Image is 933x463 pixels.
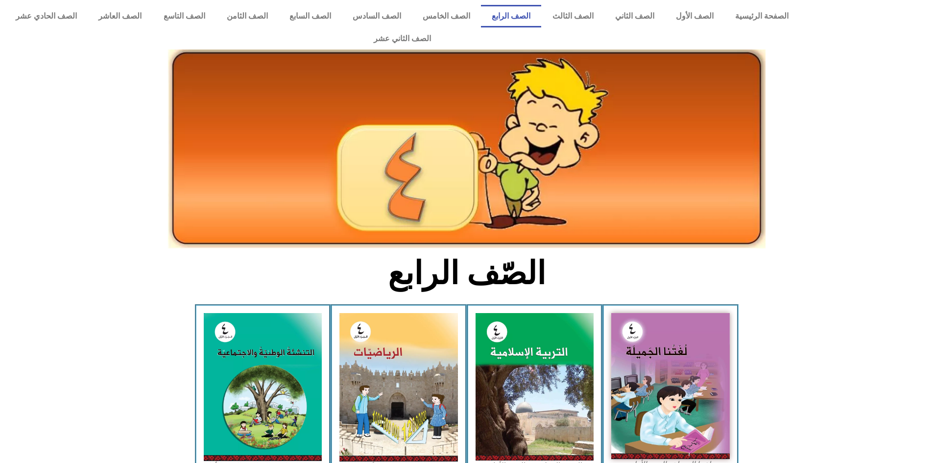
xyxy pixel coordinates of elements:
[5,27,799,50] a: الصف الثاني عشر
[481,5,541,27] a: الصف الرابع
[342,5,412,27] a: الصف السادس
[541,5,604,27] a: الصف الثالث
[604,5,665,27] a: الصف الثاني
[5,5,88,27] a: الصف الحادي عشر
[305,254,628,292] h2: الصّف الرابع
[724,5,799,27] a: الصفحة الرئيسية
[152,5,215,27] a: الصف التاسع
[279,5,342,27] a: الصف السابع
[412,5,481,27] a: الصف الخامس
[665,5,724,27] a: الصف الأول
[216,5,279,27] a: الصف الثامن
[88,5,152,27] a: الصف العاشر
